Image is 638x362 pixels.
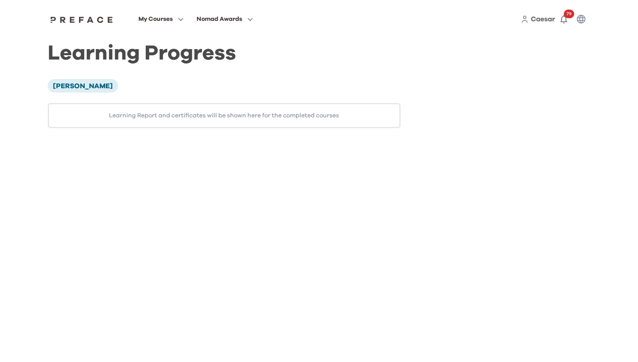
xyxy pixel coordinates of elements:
[136,13,186,25] button: My Courses
[138,14,173,24] span: My Courses
[531,16,555,23] span: Caesar
[564,10,574,18] span: 79
[48,16,115,23] img: Preface Logo
[197,14,242,24] span: Nomad Awards
[48,103,401,128] div: Learning Report and certificates will be shown here for the completed courses
[531,14,555,24] a: Caesar
[194,13,256,25] button: Nomad Awards
[53,83,113,90] span: [PERSON_NAME]
[48,49,401,58] h1: Learning Progress
[555,10,572,28] button: 79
